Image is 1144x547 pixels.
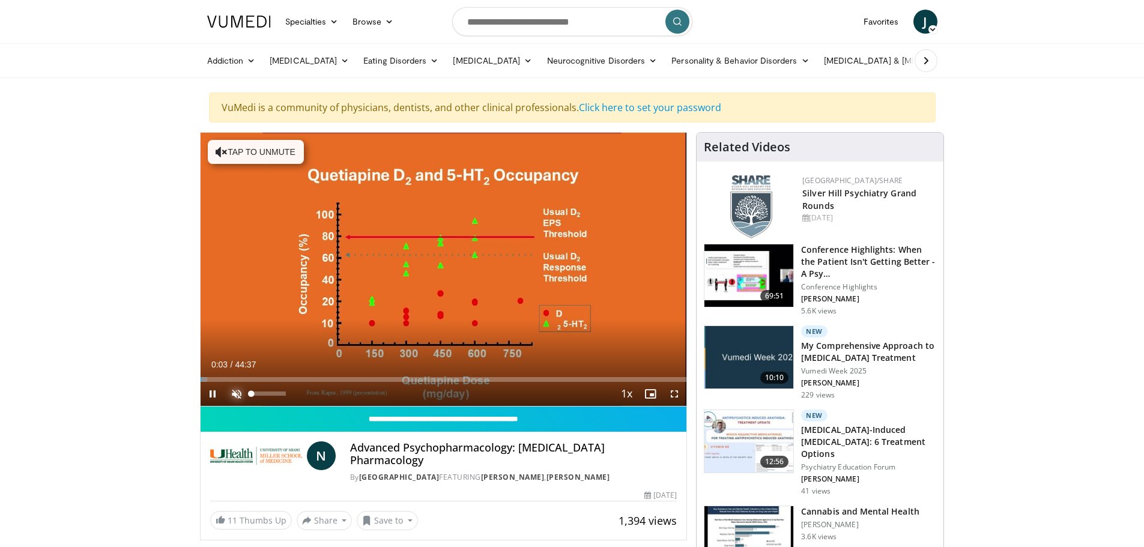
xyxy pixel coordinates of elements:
[357,511,418,530] button: Save to
[801,506,919,518] h3: Cannabis and Mental Health
[278,10,346,34] a: Specialties
[704,244,793,307] img: 4362ec9e-0993-4580-bfd4-8e18d57e1d49.150x105_q85_crop-smart_upscale.jpg
[704,325,936,400] a: 10:10 New My Comprehensive Approach to [MEDICAL_DATA] Treatment Vumedi Week 2025 [PERSON_NAME] 22...
[664,49,816,73] a: Personality & Behavior Disorders
[801,424,936,460] h3: [MEDICAL_DATA]-Induced [MEDICAL_DATA]: 6 Treatment Options
[704,326,793,388] img: ae1082c4-cc90-4cd6-aa10-009092bfa42a.jpg.150x105_q85_crop-smart_upscale.jpg
[481,472,545,482] a: [PERSON_NAME]
[801,366,936,376] p: Vumedi Week 2025
[704,410,793,473] img: acc69c91-7912-4bad-b845-5f898388c7b9.150x105_q85_crop-smart_upscale.jpg
[297,511,353,530] button: Share
[801,306,837,316] p: 5.6K views
[201,382,225,406] button: Pause
[210,441,302,470] img: University of Miami
[801,520,919,530] p: [PERSON_NAME]
[228,515,237,526] span: 11
[704,244,936,316] a: 69:51 Conference Highlights: When the Patient Isn't Getting Better - A Psy… Conference Highlights...
[350,472,677,483] div: By FEATURING ,
[801,340,936,364] h3: My Comprehensive Approach to [MEDICAL_DATA] Treatment
[208,140,304,164] button: Tap to unmute
[856,10,906,34] a: Favorites
[546,472,610,482] a: [PERSON_NAME]
[200,49,263,73] a: Addiction
[801,474,936,484] p: [PERSON_NAME]
[345,10,401,34] a: Browse
[802,175,903,186] a: [GEOGRAPHIC_DATA]/SHARE
[446,49,539,73] a: [MEDICAL_DATA]
[704,140,790,154] h4: Related Videos
[225,382,249,406] button: Unmute
[913,10,937,34] a: J
[211,360,228,369] span: 0:03
[801,378,936,388] p: [PERSON_NAME]
[730,175,772,238] img: f8aaeb6d-318f-4fcf-bd1d-54ce21f29e87.png.150x105_q85_autocrop_double_scale_upscale_version-0.2.png
[760,372,789,384] span: 10:10
[452,7,692,36] input: Search topics, interventions
[801,486,831,496] p: 41 views
[638,382,662,406] button: Enable picture-in-picture mode
[210,511,292,530] a: 11 Thumbs Up
[760,456,789,468] span: 12:56
[801,325,828,337] p: New
[801,532,837,542] p: 3.6K views
[540,49,665,73] a: Neurocognitive Disorders
[356,49,446,73] a: Eating Disorders
[201,377,687,382] div: Progress Bar
[307,441,336,470] a: N
[802,213,934,223] div: [DATE]
[704,409,936,496] a: 12:56 New [MEDICAL_DATA]-Induced [MEDICAL_DATA]: 6 Treatment Options Psychiatry Education Forum [...
[801,462,936,472] p: Psychiatry Education Forum
[252,391,286,396] div: Volume Level
[262,49,356,73] a: [MEDICAL_DATA]
[201,133,687,406] video-js: Video Player
[801,244,936,280] h3: Conference Highlights: When the Patient Isn't Getting Better - A Psy…
[801,390,835,400] p: 229 views
[235,360,256,369] span: 44:37
[359,472,440,482] a: [GEOGRAPHIC_DATA]
[231,360,233,369] span: /
[209,92,936,122] div: VuMedi is a community of physicians, dentists, and other clinical professionals.
[817,49,988,73] a: [MEDICAL_DATA] & [MEDICAL_DATA]
[207,16,271,28] img: VuMedi Logo
[801,282,936,292] p: Conference Highlights
[801,409,828,422] p: New
[801,294,936,304] p: [PERSON_NAME]
[350,441,677,467] h4: Advanced Psychopharmacology: [MEDICAL_DATA] Pharmacology
[614,382,638,406] button: Playback Rate
[579,101,721,114] a: Click here to set your password
[644,490,677,501] div: [DATE]
[619,513,677,528] span: 1,394 views
[662,382,686,406] button: Fullscreen
[802,187,916,211] a: Silver Hill Psychiatry Grand Rounds
[760,290,789,302] span: 69:51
